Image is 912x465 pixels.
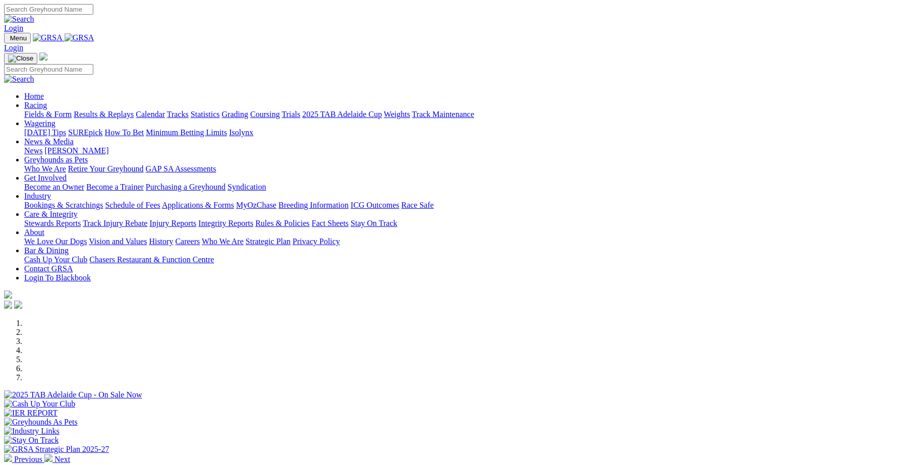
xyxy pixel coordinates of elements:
img: chevron-left-pager-white.svg [4,454,12,462]
a: Weights [384,110,410,119]
a: [DATE] Tips [24,128,66,137]
img: Search [4,15,34,24]
a: Schedule of Fees [105,201,160,209]
img: Cash Up Your Club [4,399,75,409]
a: Calendar [136,110,165,119]
a: Rules & Policies [255,219,310,227]
a: Track Maintenance [412,110,474,119]
a: ICG Outcomes [351,201,399,209]
a: Login To Blackbook [24,273,91,282]
a: Cash Up Your Club [24,255,87,264]
a: Greyhounds as Pets [24,155,88,164]
span: Menu [10,34,27,42]
div: Greyhounds as Pets [24,164,908,173]
a: GAP SA Assessments [146,164,216,173]
a: Contact GRSA [24,264,73,273]
a: Statistics [191,110,220,119]
a: Previous [4,455,44,463]
a: Track Injury Rebate [83,219,147,227]
a: Stay On Track [351,219,397,227]
button: Toggle navigation [4,53,37,64]
img: facebook.svg [4,301,12,309]
a: 2025 TAB Adelaide Cup [302,110,382,119]
a: Login [4,43,23,52]
a: Fact Sheets [312,219,349,227]
input: Search [4,4,93,15]
img: logo-grsa-white.png [4,290,12,299]
div: Get Involved [24,183,908,192]
a: Bar & Dining [24,246,69,255]
a: Stewards Reports [24,219,81,227]
a: Become an Owner [24,183,84,191]
a: Integrity Reports [198,219,253,227]
img: Industry Links [4,427,60,436]
a: Race Safe [401,201,433,209]
a: Applications & Forms [162,201,234,209]
a: Isolynx [229,128,253,137]
div: News & Media [24,146,908,155]
a: Industry [24,192,51,200]
img: IER REPORT [4,409,58,418]
input: Search [4,64,93,75]
div: About [24,237,908,246]
img: GRSA [33,33,63,42]
a: We Love Our Dogs [24,237,87,246]
a: Strategic Plan [246,237,291,246]
a: MyOzChase [236,201,276,209]
img: 2025 TAB Adelaide Cup - On Sale Now [4,390,142,399]
div: Industry [24,201,908,210]
a: Wagering [24,119,55,128]
img: Close [8,54,33,63]
a: Tracks [167,110,189,119]
a: Breeding Information [278,201,349,209]
span: Next [54,455,70,463]
img: chevron-right-pager-white.svg [44,454,52,462]
a: Privacy Policy [293,237,340,246]
a: Home [24,92,44,100]
div: Wagering [24,128,908,137]
img: Search [4,75,34,84]
div: Bar & Dining [24,255,908,264]
a: SUREpick [68,128,102,137]
a: Purchasing a Greyhound [146,183,225,191]
a: Care & Integrity [24,210,78,218]
a: Who We Are [24,164,66,173]
a: History [149,237,173,246]
button: Toggle navigation [4,33,31,43]
div: Racing [24,110,908,119]
a: Racing [24,101,47,109]
div: Care & Integrity [24,219,908,228]
img: twitter.svg [14,301,22,309]
img: Greyhounds As Pets [4,418,78,427]
a: Retire Your Greyhound [68,164,144,173]
a: Login [4,24,23,32]
a: How To Bet [105,128,144,137]
a: Injury Reports [149,219,196,227]
img: logo-grsa-white.png [39,52,47,61]
a: News & Media [24,137,74,146]
a: Get Involved [24,173,67,182]
a: Careers [175,237,200,246]
a: Who We Are [202,237,244,246]
img: GRSA [65,33,94,42]
span: Previous [14,455,42,463]
a: Grading [222,110,248,119]
a: Fields & Form [24,110,72,119]
a: Trials [281,110,300,119]
img: GRSA Strategic Plan 2025-27 [4,445,109,454]
a: Bookings & Scratchings [24,201,103,209]
a: Next [44,455,70,463]
a: Results & Replays [74,110,134,119]
a: Vision and Values [89,237,147,246]
a: Syndication [227,183,266,191]
a: Coursing [250,110,280,119]
a: Minimum Betting Limits [146,128,227,137]
a: Become a Trainer [86,183,144,191]
a: [PERSON_NAME] [44,146,108,155]
a: News [24,146,42,155]
img: Stay On Track [4,436,59,445]
a: About [24,228,44,237]
a: Chasers Restaurant & Function Centre [89,255,214,264]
